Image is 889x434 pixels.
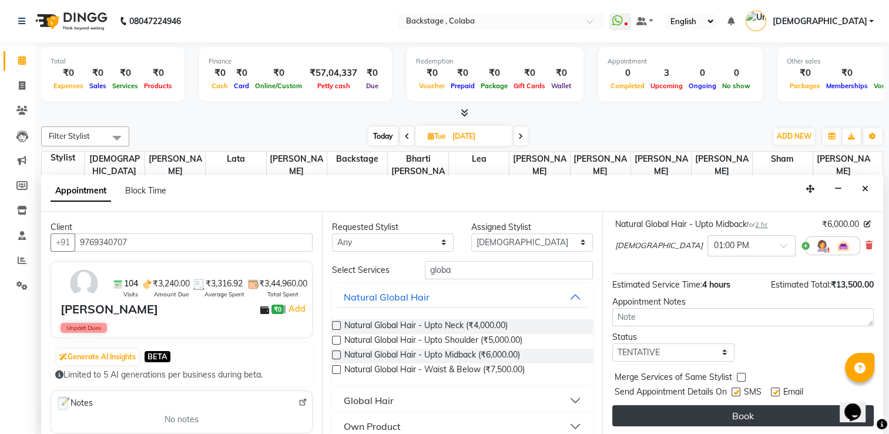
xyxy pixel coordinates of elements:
span: Tue [425,132,449,141]
span: No notes [165,413,199,426]
div: Assigned Stylist [471,221,593,233]
span: Online/Custom [252,82,305,90]
div: Select Services [323,264,416,276]
span: [PERSON_NAME] [631,152,691,179]
div: 3 [648,66,686,80]
span: Ongoing [686,82,719,90]
div: ₹0 [252,66,305,80]
i: Edit price [864,221,871,228]
img: Hairdresser.png [815,239,829,253]
span: Average Spent [204,290,244,299]
span: Merge Services of Same Stylist [615,371,732,386]
span: Backstage [327,152,387,166]
div: Natural Global Hair [344,290,430,304]
span: Sham [753,152,813,166]
div: ₹57,04,337 [305,66,362,80]
span: BETA [145,351,170,362]
div: ₹0 [478,66,511,80]
span: Notes [56,396,93,411]
a: Add [286,302,307,316]
span: Cash [209,82,231,90]
div: ₹0 [109,66,141,80]
div: ₹0 [231,66,252,80]
div: Status [612,331,734,343]
span: Package [478,82,511,90]
span: Lea [449,152,509,166]
div: ₹0 [511,66,548,80]
div: ₹0 [362,66,383,80]
span: Products [141,82,175,90]
div: Appointment Notes [612,296,874,308]
iframe: chat widget [840,387,877,422]
div: ₹0 [86,66,109,80]
span: Petty cash [314,82,353,90]
span: Expenses [51,82,86,90]
small: for [747,221,767,229]
input: 2025-10-07 [449,128,508,145]
span: Block Time [125,185,166,196]
span: Natural Global Hair - Upto Neck (₹4,000.00) [344,319,508,334]
div: Global Hair [344,393,394,408]
span: Natural Global Hair - Upto Midback (₹6,000.00) [344,349,520,363]
span: [PERSON_NAME] [145,152,205,179]
span: No show [719,82,753,90]
div: 0 [686,66,719,80]
span: Services [109,82,141,90]
span: Appointment [51,181,111,202]
span: Upcoming [648,82,686,90]
div: Client [51,221,313,233]
span: ₹3,240.00 [153,278,190,290]
span: Sales [86,82,109,90]
span: Card [231,82,252,90]
span: [DEMOGRAPHIC_DATA] [85,152,145,179]
div: Limited to 5 AI generations per business during beta. [55,369,308,381]
div: [PERSON_NAME] [61,301,158,318]
span: Send Appointment Details On [615,386,727,400]
div: ₹0 [548,66,574,80]
div: Finance [209,56,383,66]
div: Stylist [42,152,84,164]
span: Voucher [416,82,448,90]
button: ADD NEW [774,128,814,145]
b: 08047224946 [129,5,181,38]
span: Bharti [PERSON_NAME] [388,152,448,191]
span: ADD NEW [777,132,811,141]
div: ₹0 [209,66,231,80]
span: Email [783,386,803,400]
button: +91 [51,233,75,252]
span: Today [368,127,398,145]
span: Total Spent [267,290,298,299]
img: logo [30,5,110,38]
span: SMS [744,386,761,400]
span: [PERSON_NAME] [813,152,874,179]
span: [PERSON_NAME] [PERSON_NAME] [509,152,569,203]
span: ₹3,316.92 [206,278,243,290]
div: ₹0 [416,66,448,80]
span: Prepaid [448,82,478,90]
span: Due [363,82,381,90]
div: Total [51,56,175,66]
img: avatar [67,266,101,301]
span: 104 [124,278,138,290]
div: Natural Global Hair - Upto Midback [615,218,767,231]
span: [DEMOGRAPHIC_DATA] [615,240,703,252]
div: Appointment [608,56,753,66]
span: Amount Due [154,290,189,299]
button: Generate AI Insights [56,349,139,365]
div: Requested Stylist [332,221,454,233]
span: | [284,302,307,316]
img: Umesh [746,11,766,31]
span: Wallet [548,82,574,90]
span: ₹0 [271,305,284,314]
span: [PERSON_NAME] [571,152,630,179]
button: Global Hair [337,390,589,411]
span: Filter Stylist [49,131,90,141]
span: ₹6,000.00 [822,218,859,231]
span: Natural Global Hair - Waist & Below (₹7,500.00) [344,363,525,378]
div: ₹0 [823,66,871,80]
div: Redemption [416,56,574,66]
span: ₹13,500.00 [831,279,874,290]
span: Packages [787,82,823,90]
span: Estimated Service Time: [612,279,702,290]
span: Gift Cards [511,82,548,90]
